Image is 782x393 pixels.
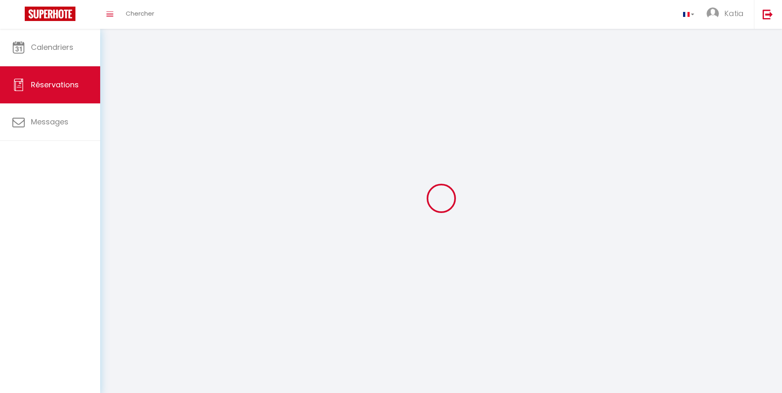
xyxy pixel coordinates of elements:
span: Messages [31,117,68,127]
img: ... [707,7,719,20]
img: Super Booking [25,7,75,21]
span: Réservations [31,80,79,90]
img: logout [763,9,773,19]
span: Calendriers [31,42,73,52]
span: Katia [724,8,744,19]
span: Chercher [126,9,154,18]
button: Ouvrir le widget de chat LiveChat [7,3,31,28]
